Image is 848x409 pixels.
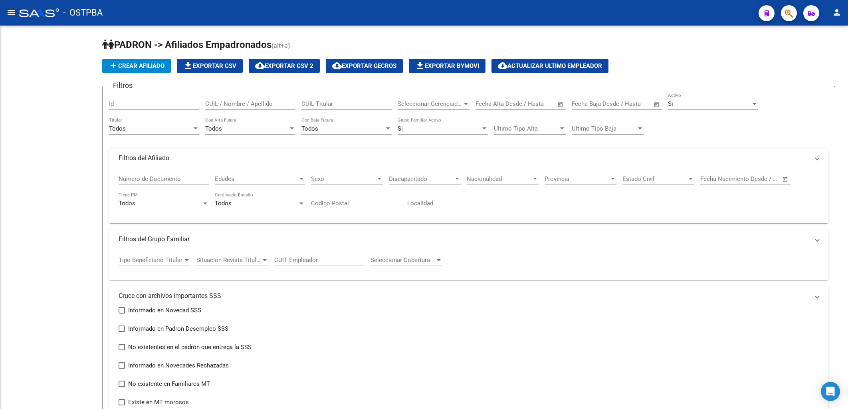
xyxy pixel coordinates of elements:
[128,397,189,407] span: Existe en MT morosos
[622,175,687,183] span: Estado Civil
[700,175,733,183] input: Fecha inicio
[215,175,298,183] span: Edades
[415,61,425,70] mat-icon: file_download
[183,61,193,70] mat-icon: file_download
[119,154,809,163] mat-panel-title: Filtros del Afiliado
[556,100,565,109] button: Open calendar
[332,62,396,69] span: Exportar GECROS
[668,100,673,107] span: Si
[326,59,403,73] button: Exportar GECROS
[109,80,137,91] h3: Filtros
[109,62,164,69] span: Crear Afiliado
[119,200,135,207] span: Todos
[467,175,531,183] span: Nacionalidad
[249,59,320,73] button: Exportar CSV 2
[491,59,608,73] button: Actualizar ultimo Empleador
[109,249,828,280] div: Filtros del Grupo Familiar
[740,175,779,183] input: Fecha fin
[545,175,609,183] span: Provincia
[128,306,201,315] span: Informado en Novedad SSS
[177,59,243,73] button: Exportar CSV
[409,59,485,73] button: Exportar Bymovi
[652,100,662,109] button: Open calendar
[109,286,828,306] mat-expansion-panel-header: Cruce con archivos importantes SSS
[572,125,636,132] span: Ultimo Tipo Baja
[271,42,290,50] span: (alt+a)
[109,230,828,249] mat-expansion-panel-header: Filtros del Grupo Familiar
[255,62,313,69] span: Exportar CSV 2
[398,100,462,107] span: Seleccionar Gerenciador
[311,175,376,183] span: Sexo
[572,100,604,107] input: Fecha inicio
[183,62,236,69] span: Exportar CSV
[119,292,809,300] mat-panel-title: Cruce con archivos importantes SSS
[109,125,126,132] span: Todos
[832,8,842,17] mat-icon: person
[128,342,252,352] span: No existentes en el padrón que entrega la SSS
[109,61,118,70] mat-icon: add
[128,324,228,334] span: Informado en Padron Desempleo SSS
[498,61,507,70] mat-icon: cloud_download
[611,100,650,107] input: Fecha fin
[301,125,318,132] span: Todos
[515,100,554,107] input: Fecha fin
[415,62,479,69] span: Exportar Bymovi
[821,382,840,401] div: Open Intercom Messenger
[498,62,602,69] span: Actualizar ultimo Empleador
[494,125,559,132] span: Ultimo Tipo Alta
[196,256,261,264] span: Situacion Revista Titular
[398,125,403,132] span: Si
[476,100,508,107] input: Fecha inicio
[255,61,265,70] mat-icon: cloud_download
[102,39,271,50] span: PADRON -> Afiliados Empadronados
[119,235,809,244] mat-panel-title: Filtros del Grupo Familiar
[128,361,229,370] span: Informado en Novedades Rechazadas
[371,256,435,264] span: Seleccionar Cobertura
[215,200,232,207] span: Todos
[781,175,790,184] button: Open calendar
[332,61,342,70] mat-icon: cloud_download
[63,4,103,22] span: - OSTPBA
[205,125,222,132] span: Todos
[119,256,183,264] span: Tipo Beneficiario Titular
[389,175,454,183] span: Discapacitado
[109,149,828,168] mat-expansion-panel-header: Filtros del Afiliado
[128,379,210,389] span: No existente en Familiares MT
[6,8,16,17] mat-icon: menu
[109,168,828,224] div: Filtros del Afiliado
[102,59,171,73] button: Crear Afiliado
